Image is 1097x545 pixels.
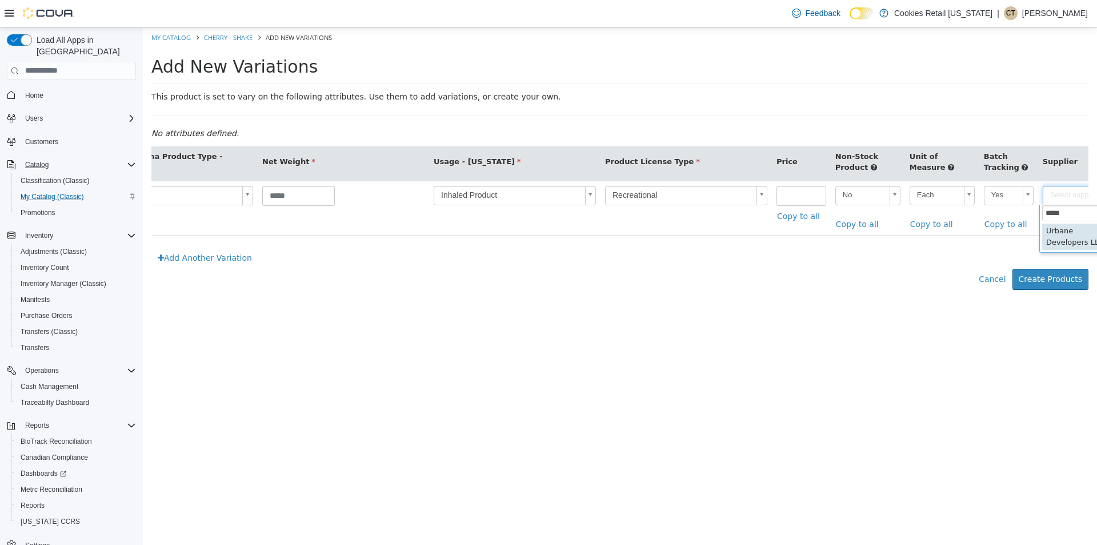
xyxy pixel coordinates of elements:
input: Dark Mode [850,7,874,19]
button: Metrc Reconciliation [11,482,141,498]
span: Load All Apps in [GEOGRAPHIC_DATA] [32,34,136,57]
span: Users [25,114,43,123]
span: Traceabilty Dashboard [16,396,136,409]
a: Inventory Count [16,261,74,275]
button: Operations [2,363,141,379]
span: Traceabilty Dashboard [21,398,89,407]
a: Promotions [16,206,60,220]
div: Candace Trujillo [1004,6,1018,20]
div: Urbane Developers LLC [899,196,972,222]
span: Manifests [16,293,136,307]
a: Canadian Compliance [16,451,93,464]
button: My Catalog (Classic) [11,189,141,205]
button: Home [2,87,141,104]
button: Canadian Compliance [11,449,141,466]
a: Metrc Reconciliation [16,483,87,496]
span: Classification (Classic) [21,176,90,185]
span: Customers [25,137,58,146]
button: Traceabilty Dashboard [11,395,141,411]
span: Purchase Orders [16,309,136,323]
span: Metrc Reconciliation [21,485,82,494]
span: Cash Management [16,380,136,393]
span: Users [21,112,136,125]
button: Reports [21,419,54,432]
span: Promotions [16,206,136,220]
span: Metrc Reconciliation [16,483,136,496]
span: Transfers (Classic) [21,327,78,336]
span: Home [25,91,43,100]
span: Dashboards [21,469,66,478]
span: Inventory Count [21,263,69,272]
span: Operations [25,366,59,375]
span: Purchase Orders [21,311,73,320]
span: Inventory Manager (Classic) [16,277,136,291]
button: Adjustments (Classic) [11,244,141,260]
span: Canadian Compliance [21,453,88,462]
a: [US_STATE] CCRS [16,515,85,528]
button: Purchase Orders [11,308,141,324]
button: Users [2,110,141,126]
span: My Catalog (Classic) [16,190,136,204]
span: BioTrack Reconciliation [21,437,92,446]
span: Transfers (Classic) [16,325,136,339]
span: CT [1006,6,1015,20]
p: [PERSON_NAME] [1022,6,1088,20]
a: Transfers [16,341,54,355]
span: [US_STATE] CCRS [21,517,80,526]
a: Adjustments (Classic) [16,245,91,258]
button: Transfers [11,340,141,356]
span: Inventory [25,231,53,240]
span: Transfers [16,341,136,355]
span: Promotions [21,208,55,217]
span: Reports [16,499,136,512]
span: Catalog [25,160,49,169]
a: Classification (Classic) [16,174,94,188]
span: Feedback [806,7,840,19]
a: BioTrack Reconciliation [16,435,97,448]
span: Reports [25,421,49,430]
span: Inventory Count [16,261,136,275]
span: Catalog [21,158,136,172]
button: Catalog [2,157,141,173]
button: Users [21,112,47,125]
button: Inventory [21,229,58,242]
span: Dashboards [16,467,136,480]
span: Operations [21,364,136,377]
button: Manifests [11,292,141,308]
button: Transfers (Classic) [11,324,141,340]
a: Dashboards [11,466,141,482]
a: My Catalog (Classic) [16,190,89,204]
button: Inventory Manager (Classic) [11,276,141,292]
span: Adjustments (Classic) [21,247,87,256]
span: BioTrack Reconciliation [16,435,136,448]
a: Home [21,89,48,102]
a: Reports [16,499,49,512]
a: Traceabilty Dashboard [16,396,94,409]
p: Cookies Retail [US_STATE] [894,6,992,20]
button: Inventory Count [11,260,141,276]
span: Reports [21,419,136,432]
a: Manifests [16,293,54,307]
span: Transfers [21,343,49,352]
a: Dashboards [16,467,71,480]
span: Washington CCRS [16,515,136,528]
button: Customers [2,133,141,150]
a: Cash Management [16,380,83,393]
span: Canadian Compliance [16,451,136,464]
span: Home [21,88,136,102]
button: BioTrack Reconciliation [11,433,141,449]
a: Inventory Manager (Classic) [16,277,111,291]
span: My Catalog (Classic) [21,192,84,201]
span: Adjustments (Classic) [16,245,136,258]
button: Reports [2,417,141,433]
span: Customers [21,134,136,149]
span: Manifests [21,295,50,304]
button: [US_STATE] CCRS [11,514,141,530]
span: Reports [21,501,45,510]
span: Cash Management [21,382,78,391]
a: Customers [21,135,63,149]
a: Feedback [787,2,845,25]
button: Inventory [2,228,141,244]
button: Classification (Classic) [11,173,141,189]
span: Inventory Manager (Classic) [21,279,106,288]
